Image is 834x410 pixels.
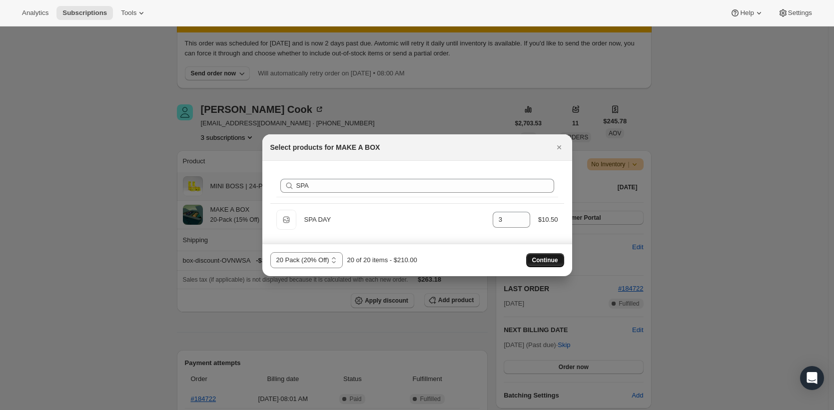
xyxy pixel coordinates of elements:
div: 20 of 20 items - $210.00 [347,255,417,265]
button: Close [552,140,566,154]
button: Help [724,6,770,20]
span: Tools [121,9,136,17]
h2: Select products for MAKE A BOX [270,142,380,152]
input: Search products [296,179,554,193]
button: Continue [526,253,564,267]
span: Continue [532,256,558,264]
span: Settings [788,9,812,17]
button: Analytics [16,6,54,20]
div: SPA DAY [304,215,485,225]
span: Help [740,9,754,17]
button: Subscriptions [56,6,113,20]
div: Open Intercom Messenger [800,366,824,390]
button: Tools [115,6,152,20]
button: Settings [772,6,818,20]
div: $10.50 [538,215,558,225]
span: Analytics [22,9,48,17]
span: Subscriptions [62,9,107,17]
